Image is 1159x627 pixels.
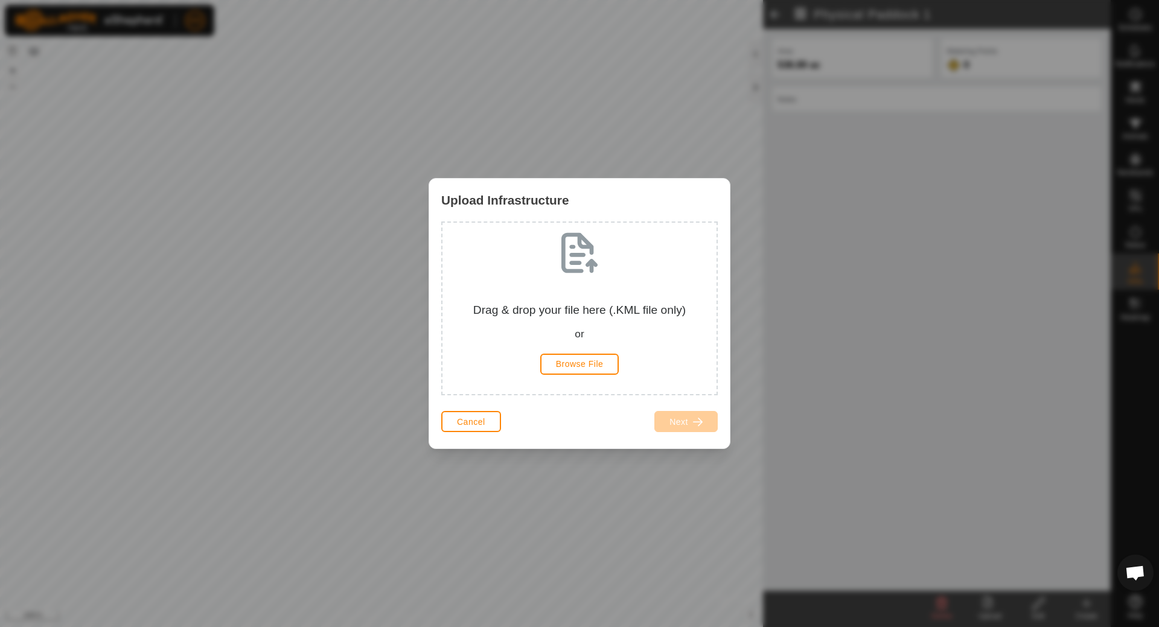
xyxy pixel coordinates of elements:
div: Drag & drop your file here (.KML file only) [452,302,707,342]
span: Upload Infrastructure [441,191,569,209]
span: Cancel [457,417,485,427]
div: or [452,326,707,342]
button: Cancel [441,411,501,432]
div: Open chat [1117,555,1154,591]
button: Browse File [540,354,619,375]
span: Next [669,417,688,427]
button: Next [654,411,718,432]
span: Browse File [556,359,604,369]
